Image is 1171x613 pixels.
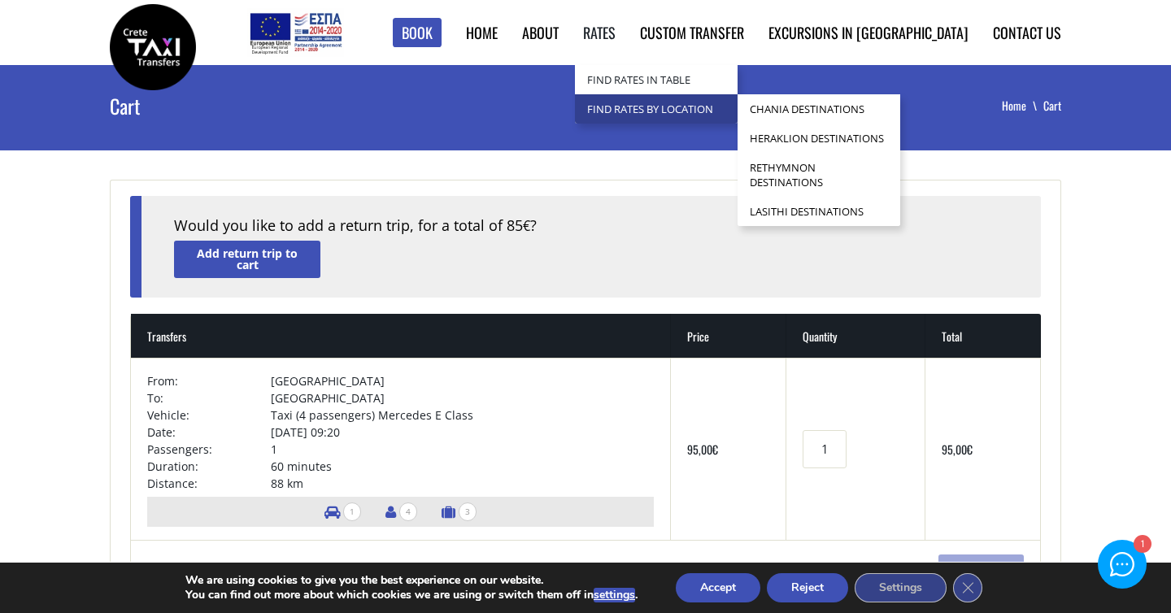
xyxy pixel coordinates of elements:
a: Custom Transfer [640,22,744,43]
a: Book [393,18,442,48]
button: Accept [676,573,760,602]
span: 3 [459,502,477,521]
span: € [712,441,718,458]
button: settings [594,588,635,602]
li: Number of vehicles [316,497,369,527]
a: Find Rates in Table [575,65,738,94]
input: Transfers quantity [803,430,847,468]
a: Excursions in [GEOGRAPHIC_DATA] [768,22,969,43]
td: [GEOGRAPHIC_DATA] [271,372,655,389]
a: Lasithi Destinations [738,197,900,226]
li: Cart [1043,98,1061,114]
td: [GEOGRAPHIC_DATA] [271,389,655,406]
a: Crete Taxi Transfers | Crete Taxi Transfers Cart | Crete Taxi Transfers [110,37,196,54]
p: You can find out more about which cookies we are using or switch them off in . [185,588,638,602]
th: Total [925,314,1041,358]
th: Quantity [786,314,925,358]
img: Crete Taxi Transfers | Crete Taxi Transfers Cart | Crete Taxi Transfers [110,4,196,90]
button: Reject [767,573,848,602]
td: To: [147,389,271,406]
p: We are using cookies to give you the best experience on our website. [185,573,638,588]
td: 88 km [271,475,655,492]
td: Passengers: [147,441,271,458]
td: Duration: [147,458,271,475]
a: Home [466,22,498,43]
a: Rethymnon Destinations [738,153,900,197]
h1: Cart [110,65,430,146]
button: Settings [855,573,947,602]
td: Taxi (4 passengers) Mercedes E Class [271,406,655,424]
bdi: 95,00 [942,441,973,458]
td: Vehicle: [147,406,271,424]
a: Home [1002,97,1043,114]
a: Find Rates by Location [575,94,738,124]
span: 4 [399,502,417,521]
td: 1 [271,441,655,458]
span: € [523,217,530,235]
li: Number of luggage items [433,497,485,527]
li: Number of passengers [377,497,425,527]
a: Heraklion Destinations [738,124,900,153]
div: Would you like to add a return trip, for a total of 85 ? [174,215,1008,237]
span: € [967,441,973,458]
th: Transfers [131,314,671,358]
a: Add return trip to cart [174,241,320,277]
a: Contact us [993,22,1061,43]
span: 1 [343,502,361,521]
a: About [522,22,559,43]
td: 60 minutes [271,458,655,475]
bdi: 95,00 [687,441,718,458]
button: Close GDPR Cookie Banner [953,573,982,602]
th: Price [671,314,786,358]
td: Date: [147,424,271,441]
td: From: [147,372,271,389]
td: Distance: [147,475,271,492]
td: [DATE] 09:20 [271,424,655,441]
a: Rates [583,22,616,43]
a: Chania Destinations [738,94,900,124]
div: 1 [1133,537,1150,554]
input: Update cart [938,554,1024,580]
img: e-bannersEUERDF180X90.jpg [247,8,344,57]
